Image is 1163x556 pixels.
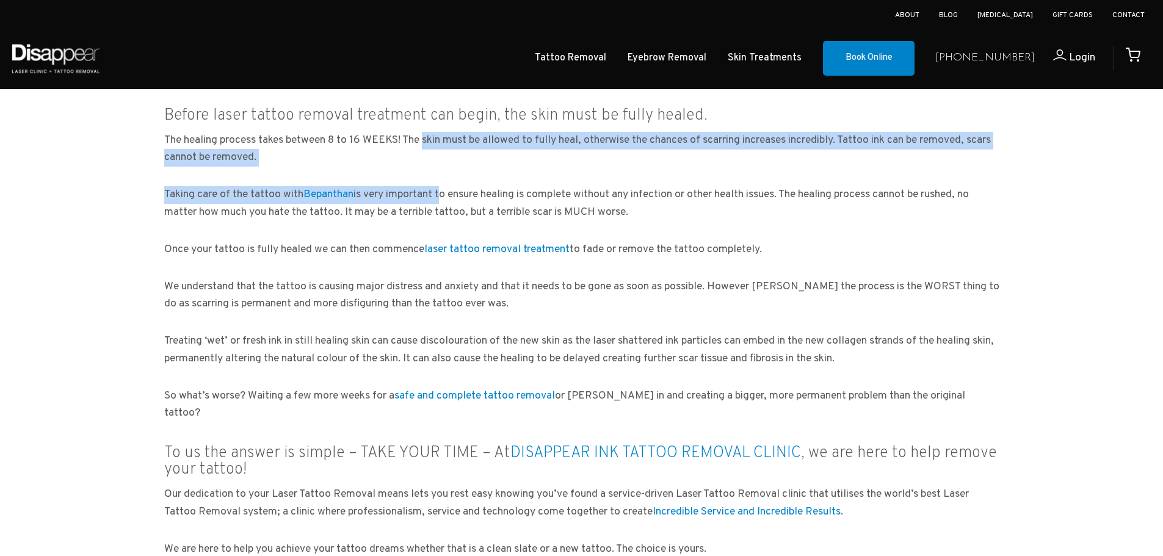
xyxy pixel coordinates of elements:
img: Disappear - Laser Clinic and Tattoo Removal Services in Sydney, Australia [9,37,102,80]
a: Book Online [823,41,915,76]
p: So what’s worse? Waiting a few more weeks for a or [PERSON_NAME] in and creating a bigger, more p... [164,388,999,423]
p: Taking care of the tattoo with is very important to ensure healing is complete without any infect... [164,186,999,222]
a: Gift Cards [1052,10,1093,20]
a: [PHONE_NUMBER] [935,49,1035,67]
a: About [895,10,919,20]
a: Skin Treatments [728,49,802,67]
p: We understand that the tattoo is causing major distress and anxiety and that it needs to be gone ... [164,278,999,314]
a: Incredible Service and Incredible Results [653,505,841,519]
a: [MEDICAL_DATA] [977,10,1033,20]
a: DISAPPEAR INK TATTOO REMOVAL CLINIC [510,443,801,463]
h3: Before laser tattoo removal treatment can begin, the skin must be fully healed. [164,107,999,124]
a: Eyebrow Removal [628,49,706,67]
a: Contact [1112,10,1145,20]
span: Login [1069,51,1095,65]
a: safe and complete tattoo removal [394,389,555,403]
p: Our dedication to your Laser Tattoo Removal means lets you rest easy knowing you’ve found a servi... [164,486,999,521]
a: laser tattoo removal treatment [424,242,570,256]
a: Tattoo Removal [535,49,606,67]
a: Bepanthan [303,187,353,201]
p: Once your tattoo is fully healed we can then commence to fade or remove the tattoo completely. [164,241,999,259]
a: Blog [939,10,958,20]
p: The healing process takes between 8 to 16 WEEKS! The skin must be allowed to fully heal, otherwis... [164,132,999,167]
a: Login [1035,49,1095,67]
p: Treating ‘wet’ or fresh ink in still healing skin can cause discolouration of the new skin as the... [164,333,999,368]
h3: To us the answer is simple – TAKE YOUR TIME – At , we are here to help remove your tattoo! [164,445,999,478]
